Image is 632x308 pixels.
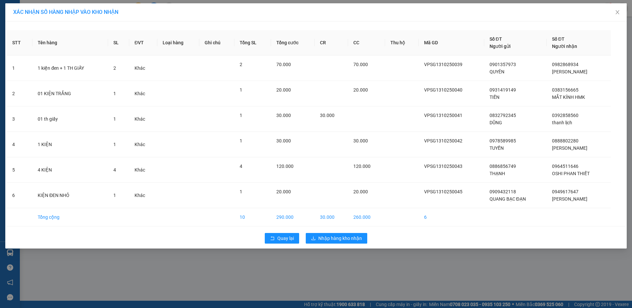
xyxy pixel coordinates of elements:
[113,65,116,71] span: 2
[353,62,368,67] span: 70.000
[276,138,291,143] span: 30.000
[490,62,516,67] span: 0901357973
[552,138,578,143] span: 0888802280
[552,95,585,100] span: MẮT KÍNH HMK
[129,132,157,157] td: Khác
[315,30,348,56] th: CR
[353,164,371,169] span: 120.000
[311,236,316,241] span: download
[32,208,108,226] td: Tổng cộng
[353,138,368,143] span: 30.000
[424,62,462,67] span: VPSG1310250039
[240,164,242,169] span: 4
[276,189,291,194] span: 20.000
[490,164,516,169] span: 0886856749
[32,56,108,81] td: 1 kiện đen + 1 TH GIẤY
[320,113,335,118] span: 30.000
[129,183,157,208] td: Khác
[552,171,590,176] span: OSHI PHAN THIẾT
[199,30,235,56] th: Ghi chú
[113,167,116,173] span: 4
[552,36,565,42] span: Số ĐT
[490,138,516,143] span: 0978589985
[276,87,291,93] span: 20.000
[234,208,271,226] td: 10
[424,164,462,169] span: VPSG1310250043
[7,132,32,157] td: 4
[276,113,291,118] span: 30.000
[276,164,294,169] span: 120.000
[234,30,271,56] th: Tổng SL
[32,106,108,132] td: 01 th giấy
[270,236,275,241] span: rollback
[490,113,516,118] span: 0832792345
[490,87,516,93] span: 0931419149
[318,235,362,242] span: Nhập hàng kho nhận
[7,56,32,81] td: 1
[265,233,299,244] button: rollbackQuay lại
[315,208,348,226] td: 30.000
[32,30,108,56] th: Tên hàng
[32,81,108,106] td: 01 KIỆN TRẮNG
[490,36,502,42] span: Số ĐT
[424,138,462,143] span: VPSG1310250042
[240,138,242,143] span: 1
[7,81,32,106] td: 2
[32,157,108,183] td: 4 KIỆN
[276,62,291,67] span: 70.000
[419,208,484,226] td: 6
[552,120,572,125] span: thanh lịch
[552,87,578,93] span: 0383156665
[129,56,157,81] td: Khác
[552,44,577,49] span: Người nhận
[552,113,578,118] span: 0392858560
[32,183,108,208] td: KIỆN ĐEN NHỎ
[552,145,587,151] span: [PERSON_NAME]
[129,157,157,183] td: Khác
[113,193,116,198] span: 1
[113,91,116,96] span: 1
[271,208,315,226] td: 290.000
[348,208,385,226] td: 260.000
[7,30,32,56] th: STT
[552,62,578,67] span: 0982868934
[113,142,116,147] span: 1
[490,196,526,202] span: QUANG BẠC ĐẠN
[240,62,242,67] span: 2
[240,87,242,93] span: 1
[13,9,118,15] span: XÁC NHẬN SỐ HÀNG NHẬP VÀO KHO NHẬN
[353,189,368,194] span: 20.000
[552,196,587,202] span: [PERSON_NAME]
[490,69,504,74] span: QUYÊN
[608,3,627,22] button: Close
[271,30,315,56] th: Tổng cước
[32,132,108,157] td: 1 KIỆN
[552,189,578,194] span: 0949617647
[306,233,367,244] button: downloadNhập hàng kho nhận
[157,30,199,56] th: Loại hàng
[424,189,462,194] span: VPSG1310250045
[490,145,504,151] span: TUYỀN
[277,235,294,242] span: Quay lại
[108,30,129,56] th: SL
[552,164,578,169] span: 0964511646
[490,189,516,194] span: 0909432118
[129,81,157,106] td: Khác
[113,116,116,122] span: 1
[348,30,385,56] th: CC
[353,87,368,93] span: 20.000
[490,120,502,125] span: DŨNG
[7,183,32,208] td: 6
[129,106,157,132] td: Khác
[490,95,499,100] span: TIẾN
[7,157,32,183] td: 5
[424,87,462,93] span: VPSG1310250040
[129,30,157,56] th: ĐVT
[615,10,620,15] span: close
[552,69,587,74] span: [PERSON_NAME]
[490,171,505,176] span: THẠNH
[424,113,462,118] span: VPSG1310250041
[7,106,32,132] td: 3
[240,189,242,194] span: 1
[385,30,419,56] th: Thu hộ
